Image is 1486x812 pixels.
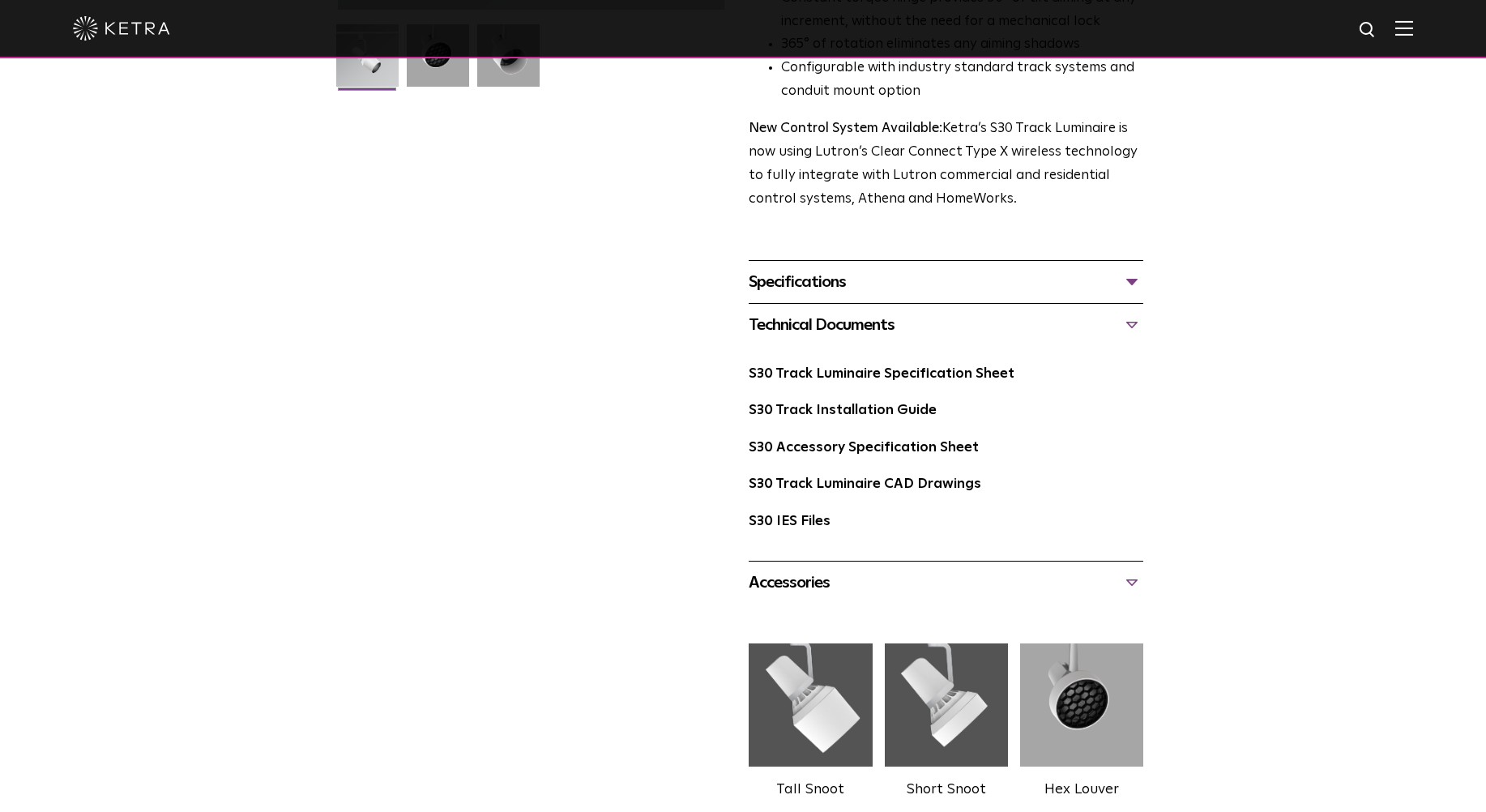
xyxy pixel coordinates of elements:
li: Configurable with industry standard track systems and conduit mount option [781,57,1143,104]
a: S30 IES Files [749,515,831,528]
img: 28b6e8ee7e7e92b03ac7 [885,636,1008,774]
strong: New Control System Available: [749,122,942,135]
a: S30 Accessory Specification Sheet [749,441,979,455]
a: S30 Track Installation Guide [749,404,937,417]
a: S30 Track Luminaire CAD Drawings [749,477,981,491]
p: Ketra’s S30 Track Luminaire is now using Lutron’s Clear Connect Type X wireless technology to ful... [749,118,1143,212]
label: Tall Snoot [776,782,844,797]
label: Hex Louver [1044,782,1119,797]
div: Accessories [749,570,1143,596]
img: 561d9251a6fee2cab6f1 [749,636,872,774]
img: 9e3d97bd0cf938513d6e [477,24,540,99]
a: S30 Track Luminaire Specification Sheet [749,367,1014,381]
label: Short Snoot [907,782,986,797]
div: Specifications [749,269,1143,295]
img: S30-Track-Luminaire-2021-Web-Square [336,24,399,99]
img: 3b1b0dc7630e9da69e6b [407,24,469,99]
div: Technical Documents [749,312,1143,338]
img: Hamburger%20Nav.svg [1395,20,1413,36]
img: 3b1b0dc7630e9da69e6b [1020,636,1143,774]
img: search icon [1358,20,1378,41]
img: ketra-logo-2019-white [73,16,170,41]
